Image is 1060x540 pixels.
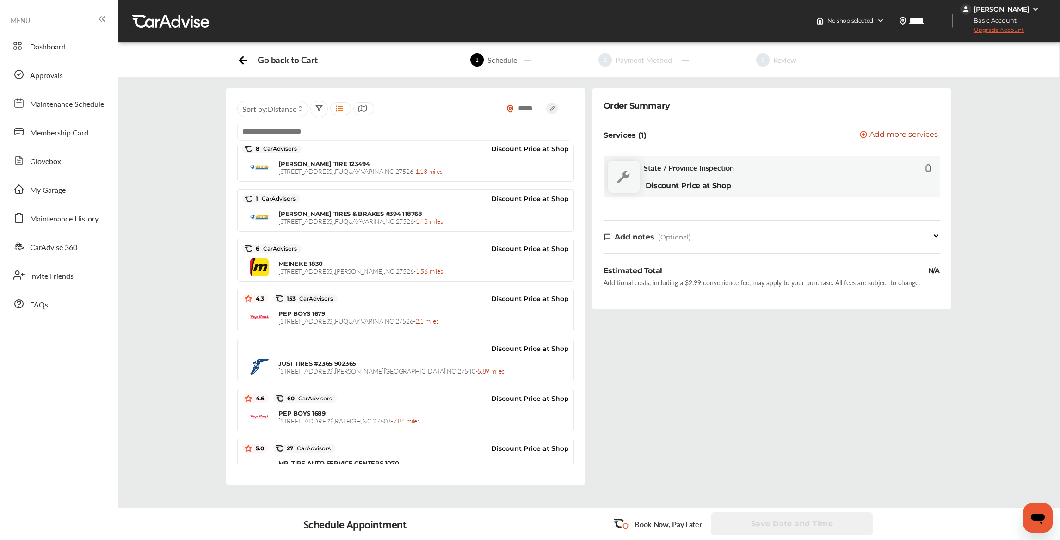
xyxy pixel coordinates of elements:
a: Dashboard [8,34,109,58]
img: logo-mavis.png [250,215,269,220]
span: 2 [598,53,612,67]
img: logo-pepboys.png [250,308,269,326]
div: Discount Price at Shop [338,292,568,306]
span: 27 [283,445,331,452]
span: [STREET_ADDRESS] , [PERSON_NAME][GEOGRAPHIC_DATA] , NC 27540 - [278,366,504,375]
img: logo-meineke.png [250,258,269,276]
span: CarAdvisors [259,245,297,252]
img: header-home-logo.8d720a4f.svg [816,17,824,25]
span: Upgrade Account [960,26,1024,38]
span: CarAdvisors [259,146,297,152]
img: logo-pepboys.png [250,408,269,426]
div: [PERSON_NAME] [974,5,1029,13]
a: Maintenance History [8,206,109,230]
span: Glovebox [30,156,61,168]
span: Approvals [30,70,63,82]
div: Order Summary [604,99,670,112]
div: Discount Price at Shop [335,442,568,455]
div: Go back to Cart [258,55,317,65]
img: WGsFRI8htEPBVLJbROoPRyZpYNWhNONpIPPETTm6eUC0GeLEiAAAAAElFTkSuQmCC [1032,6,1039,13]
a: My Garage [8,177,109,201]
img: default_wrench_icon.d1a43860.svg [608,161,640,193]
img: caradvise_icon.5c74104a.svg [245,245,252,252]
img: caradvise_icon.5c74104a.svg [245,145,252,153]
a: CarAdvise 360 [8,234,109,258]
span: 2.1 miles [415,316,438,325]
span: PEP BOYS 1679 [278,310,325,317]
span: Add notes [615,233,654,241]
span: 3 [756,53,770,67]
span: Add more services [869,131,938,140]
img: star_icon.59ea9307.svg [245,445,252,452]
div: Discount Price at Shop [302,142,568,156]
div: Review [770,55,800,65]
span: 8 [252,145,297,153]
span: 1.43 miles [416,216,443,226]
span: 4.6 [252,395,265,402]
span: 60 [283,395,332,402]
span: 1.13 miles [415,166,442,176]
span: PEP BOYS 1689 [278,410,326,417]
span: CarAdvisors [296,295,333,302]
div: Schedule [484,55,521,65]
img: location_vector.a44bc228.svg [899,17,906,25]
span: No shop selected [827,17,873,25]
img: note-icon.db9493fa.svg [604,233,611,241]
img: header-down-arrow.9dd2ce7d.svg [877,17,884,25]
p: Book Now, Pay Later [635,519,702,529]
span: [STREET_ADDRESS] , FUQUAY VARINA , NC 27526 - [278,316,438,325]
b: Discount Price at Shop [646,181,731,190]
span: MEINEKE 1830 [278,260,323,267]
span: CarAdvisors [295,395,332,402]
span: 7.84 miles [393,416,420,425]
span: 5.0 [252,445,264,452]
img: header-divider.bc55588e.svg [952,14,953,28]
p: Services (1) [604,131,647,140]
span: [STREET_ADDRESS] , [PERSON_NAME] , NC 27526 - [278,266,443,276]
img: caradvise_icon.5c74104a.svg [276,445,283,452]
span: 4.3 [252,295,264,302]
span: [STREET_ADDRESS] , RALEIGH , NC 27603 - [278,416,420,425]
div: Discount Price at Shop [242,342,568,356]
span: JUST TIRES #2365 902365 [278,360,356,367]
a: Membership Card [8,120,109,144]
a: Invite Friends [8,263,109,287]
span: Maintenance Schedule [30,98,104,110]
div: N/A [928,265,940,276]
img: location_vector_orange.38f05af8.svg [506,105,514,113]
div: Discount Price at Shop [302,242,568,256]
span: Dashboard [30,41,66,53]
span: CarAdvisors [293,445,331,452]
span: Distance [268,104,296,114]
span: 1.56 miles [416,266,443,276]
span: 1 [252,195,296,202]
span: (Optional) [658,233,691,241]
img: caradvise_icon.5c74104a.svg [245,195,252,202]
div: Additional costs, including a $2.99 convenience fee, may apply to your purchase. All fees are sub... [604,278,920,287]
img: caradvise_icon.5c74104a.svg [276,295,283,302]
span: My Garage [30,184,66,196]
span: Membership Card [30,127,88,139]
span: 5.89 miles [477,366,504,375]
span: MR. TIRE AUTO SERVICE CENTERS 1070 [278,460,399,467]
div: Payment Method [612,55,676,65]
div: Estimated Total [604,265,662,276]
span: Invite Friends [30,270,74,282]
span: Maintenance History [30,213,99,225]
span: CarAdvisors [258,196,296,202]
img: caradvise_icon.5c74104a.svg [276,395,283,402]
button: Add more services [860,131,938,140]
img: jVpblrzwTbfkPYzPPzSLxeg0AAAAASUVORK5CYII= [960,4,971,15]
span: [PERSON_NAME] TIRES & BRAKES #394 118768 [278,210,422,217]
span: MENU [11,17,30,24]
img: logo-goodyear.png [250,359,269,375]
span: [STREET_ADDRESS] , FUQUAY VARINA , NC 27526 - [278,166,442,176]
span: 6 [252,245,297,252]
img: star_icon.59ea9307.svg [245,395,252,402]
span: CarAdvise 360 [30,242,77,254]
span: [STREET_ADDRESS] , FUQUAY-VARINA , NC 27526 - [278,216,443,226]
div: Discount Price at Shop [337,392,568,405]
span: Basic Account [961,16,1023,25]
span: Sort by : [242,104,296,114]
a: Glovebox [8,148,109,172]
